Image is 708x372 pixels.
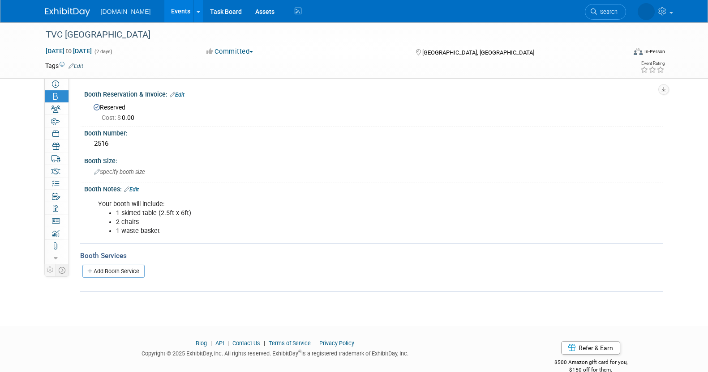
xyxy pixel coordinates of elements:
[116,218,548,227] li: 2 chairs
[208,340,214,347] span: |
[45,8,90,17] img: ExhibitDay
[91,137,657,151] div: 2516
[45,347,506,358] div: Copyright © 2025 ExhibitDay, Inc. All rights reserved. ExhibitDay is a registered trademark of Ex...
[170,92,185,98] a: Edit
[232,340,260,347] a: Contact Us
[84,88,663,99] div: Booth Reservation & Invoice:
[91,101,657,122] div: Reserved
[82,265,145,278] a: Add Booth Service
[561,341,620,355] a: Refer & Earn
[84,127,663,138] div: Booth Number:
[84,154,663,165] div: Booth Size:
[422,49,534,56] span: [GEOGRAPHIC_DATA], [GEOGRAPHIC_DATA]
[80,251,663,261] div: Booth Services
[573,46,665,60] div: Event Format
[116,209,548,218] li: 1 skirted table (2.5ft x 6ft)
[597,8,618,15] span: Search
[94,169,145,175] span: Specify booth size
[45,47,92,55] span: [DATE] [DATE]
[92,195,553,240] div: Your booth will include:
[102,114,122,121] span: Cost: $
[585,4,626,20] a: Search
[269,340,311,347] a: Terms of Service
[84,182,663,194] div: Booth Notes:
[94,49,112,55] span: (2 days)
[644,48,665,55] div: In-Person
[225,340,231,347] span: |
[64,47,73,55] span: to
[319,340,354,347] a: Privacy Policy
[116,227,548,236] li: 1 waste basket
[298,349,301,354] sup: ®
[45,61,83,70] td: Tags
[196,340,207,347] a: Blog
[124,186,139,193] a: Edit
[203,47,257,56] button: Committed
[101,8,151,15] span: [DOMAIN_NAME]
[102,114,138,121] span: 0.00
[262,340,267,347] span: |
[634,48,643,55] img: Format-Inperson.png
[43,27,613,43] div: TVC [GEOGRAPHIC_DATA]
[312,340,318,347] span: |
[638,3,655,20] img: Iuliia Bulow
[45,264,56,276] td: Personalize Event Tab Strip
[215,340,224,347] a: API
[55,264,69,276] td: Toggle Event Tabs
[69,63,83,69] a: Edit
[640,61,665,66] div: Event Rating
